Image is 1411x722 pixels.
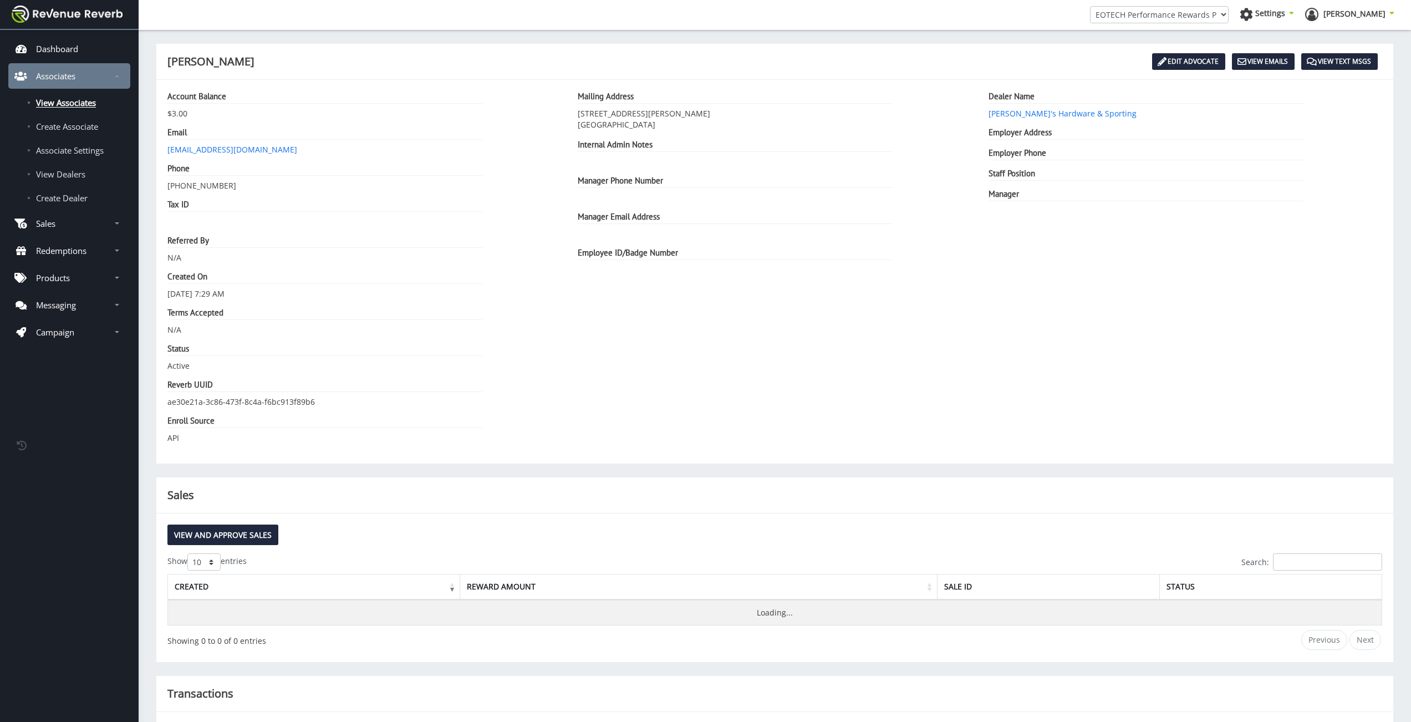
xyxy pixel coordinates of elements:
dd: N/A [167,324,561,335]
a: View Associates [8,91,130,114]
dt: Enroll Source [167,415,482,428]
dt: Phone [167,163,482,176]
a: [PERSON_NAME]'s Hardware & Sporting [989,108,1137,119]
p: Messaging [36,299,76,311]
strong: Transactions [167,686,233,701]
dt: Mailing Address [578,91,893,104]
p: Campaign [36,327,74,338]
dt: Tax ID [167,199,482,212]
a: [EMAIL_ADDRESS][DOMAIN_NAME] [167,144,297,155]
dd: Active [167,360,561,372]
p: Sales [36,218,55,229]
a: Edit Advocate [1152,53,1225,70]
input: Search: [1273,553,1382,571]
dd: ae30e21a-3c86-473f-8c4a-f6bc913f89b6 [167,396,561,408]
b: Account Balance [167,91,226,101]
a: Create Dealer [8,187,130,209]
a: Campaign [8,319,130,345]
a: View Dealers [8,163,130,185]
th: Status [1160,574,1382,600]
dt: Dealer Name [989,91,1303,104]
dt: Staff Position [989,168,1303,181]
dt: Employer Address [989,127,1303,140]
label: Search: [1241,553,1382,571]
span: Associate Settings [36,145,104,156]
a: Redemptions [8,238,130,263]
span: Create Associate [36,121,98,132]
strong: Sales [167,487,194,502]
dt: Employee ID/Badge Number [578,247,893,260]
span: View Associates [36,97,96,108]
dt: Manager Phone Number [578,175,893,188]
dd: API [167,433,561,444]
dt: Manager [989,189,1303,201]
dt: Created On [167,271,482,284]
p: [STREET_ADDRESS][PERSON_NAME] [GEOGRAPHIC_DATA] [578,108,971,130]
dd: $3.00 [167,108,561,119]
a: Dashboard [8,36,130,62]
a: View Text Msgs [1301,53,1378,70]
dd: N/A [167,252,561,263]
dt: Employer Phone [989,148,1303,160]
a: Settings [1240,8,1294,24]
dt: Status [167,343,482,356]
dt: Email [167,127,482,140]
span: Settings [1255,8,1285,18]
th: Created: activate to sort column ascending [168,574,460,600]
p: Dashboard [36,43,78,54]
span: View Dealers [36,169,85,180]
dt: Internal Admin Notes [578,139,893,152]
img: navbar brand [12,6,123,23]
a: Create Associate [8,115,130,138]
a: [PERSON_NAME] [1305,8,1394,24]
th: Sale ID [938,574,1160,600]
dd: [DATE] 7:29 AM [167,288,561,299]
strong: [PERSON_NAME] [167,54,254,69]
a: Associate Settings [8,139,130,161]
span: [PERSON_NAME] [1323,8,1385,19]
dd: [PHONE_NUMBER] [167,180,561,191]
a: Sales [8,211,130,236]
p: Products [36,272,70,283]
th: Reward Amount: activate to sort column ascending [460,574,937,600]
a: Messaging [8,292,130,318]
p: Associates [36,70,75,82]
a: View and Approve Sales [167,525,278,545]
dt: Manager Email Address [578,211,893,224]
dt: Terms Accepted [167,307,482,320]
a: Associates [8,63,130,89]
td: Loading... [168,600,1382,625]
a: View Emails [1232,53,1295,70]
a: Products [8,265,130,291]
dt: Reverb UUID [167,379,482,392]
img: ph-profile.png [1305,8,1318,21]
p: Redemptions [36,245,86,256]
label: Show entries [167,553,247,571]
div: Showing 0 to 0 of 0 entries [167,629,664,647]
span: Create Dealer [36,192,88,204]
select: Showentries [187,553,221,571]
dt: Referred By [167,235,482,248]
